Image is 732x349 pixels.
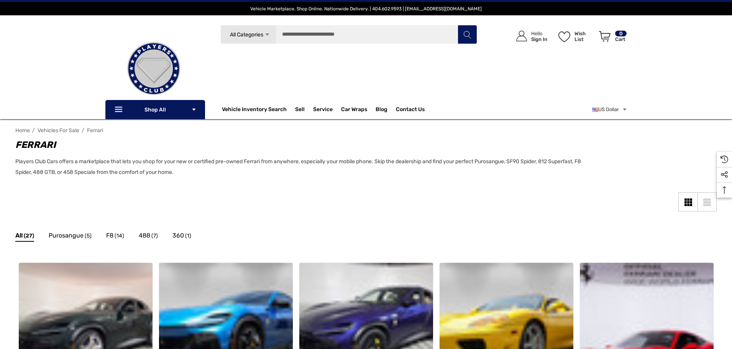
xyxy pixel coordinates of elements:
[507,23,551,49] a: Sign in
[230,31,263,38] span: All Categories
[139,231,150,241] span: 488
[698,192,717,211] a: List View
[115,30,192,107] img: Players Club | Cars For Sale
[222,106,287,115] a: Vehicle Inventory Search
[376,106,387,115] a: Blog
[717,186,732,194] svg: Top
[592,102,627,117] a: USD
[172,231,184,241] span: 360
[531,31,547,36] p: Hello
[185,231,191,241] span: (1)
[599,31,611,42] svg: Review Your Cart
[678,192,698,211] a: Grid View
[15,127,30,134] a: Home
[615,31,627,36] p: 0
[721,156,728,163] svg: Recently Viewed
[516,31,527,41] svg: Icon User Account
[615,36,627,42] p: Cart
[531,36,547,42] p: Sign In
[49,231,92,243] a: Button Go To Sub Category Purosangue
[105,100,205,119] p: Shop All
[115,231,124,241] span: (14)
[15,156,590,178] p: Players Club Cars offers a marketplace that lets you shop for your new or certified pre-owned Fer...
[295,102,313,117] a: Sell
[49,231,84,241] span: Purosangue
[558,31,570,42] svg: Wish List
[106,231,113,241] span: F8
[172,231,191,243] a: Button Go To Sub Category 360
[458,25,477,44] button: Search
[15,231,23,241] span: All
[396,106,425,115] a: Contact Us
[139,231,158,243] a: Button Go To Sub Category 488
[114,105,125,114] svg: Icon Line
[87,127,103,134] a: Ferrari
[15,138,590,152] h1: Ferrari
[220,25,276,44] a: All Categories Icon Arrow Down Icon Arrow Up
[15,124,717,137] nav: Breadcrumb
[596,23,627,53] a: Cart with 0 items
[574,31,595,42] p: Wish List
[295,106,305,115] span: Sell
[341,102,376,117] a: Car Wraps
[341,106,367,115] span: Car Wraps
[151,231,158,241] span: (7)
[191,107,197,112] svg: Icon Arrow Down
[85,231,92,241] span: (5)
[106,231,124,243] a: Button Go To Sub Category F8
[264,32,270,38] svg: Icon Arrow Down
[721,171,728,179] svg: Social Media
[313,106,333,115] a: Service
[555,23,596,49] a: Wish List Wish List
[250,6,482,11] span: Vehicle Marketplace. Shop Online. Nationwide Delivery. | 404.602.9593 | [EMAIL_ADDRESS][DOMAIN_NAME]
[24,231,34,241] span: (27)
[38,127,79,134] a: Vehicles For Sale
